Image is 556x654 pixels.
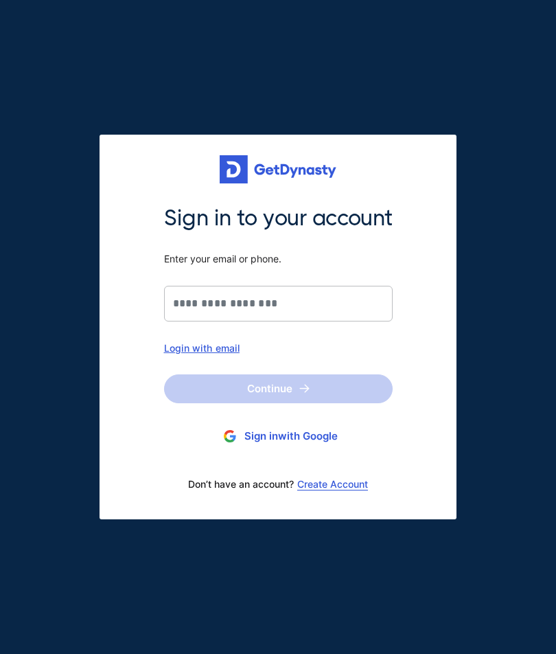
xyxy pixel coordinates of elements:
[164,253,393,265] span: Enter your email or phone.
[164,342,393,354] div: Login with email
[297,479,368,490] a: Create Account
[220,155,336,183] img: Get started for free with Dynasty Trust Company
[164,204,393,233] span: Sign in to your account
[164,424,393,449] button: Sign inwith Google
[164,470,393,499] div: Don’t have an account?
